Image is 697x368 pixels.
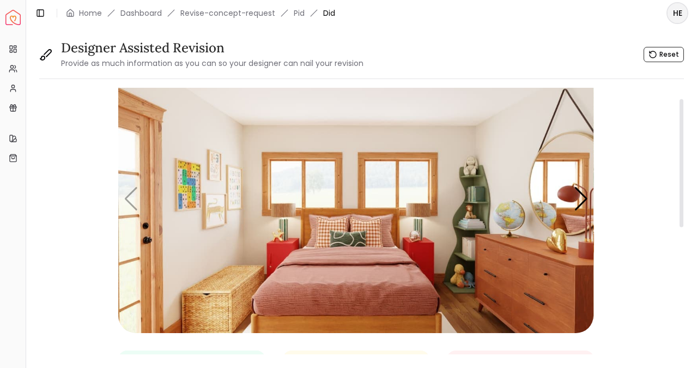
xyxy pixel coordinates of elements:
a: Spacejoy [5,10,21,25]
button: Reset [644,47,684,62]
a: Pid [294,8,305,19]
img: Spacejoy Logo [5,10,21,25]
span: HE [668,3,687,23]
a: Home [79,8,102,19]
div: Next slide [574,187,589,211]
span: Did [323,8,335,19]
div: 1 / 5 [118,65,593,333]
img: 68c0623d96e02a0012c0cc02 [118,65,593,333]
a: Revise-concept-request [180,8,275,19]
button: HE [666,2,688,24]
a: Dashboard [120,8,162,19]
small: Provide as much information as you can so your designer can nail your revision [61,58,363,69]
h3: Designer Assisted Revision [61,39,363,57]
div: Carousel [118,65,593,333]
nav: breadcrumb [66,8,335,19]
